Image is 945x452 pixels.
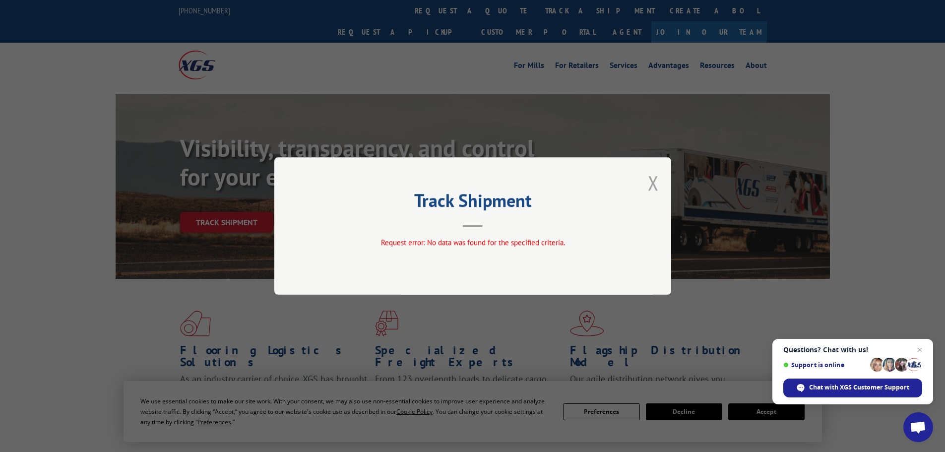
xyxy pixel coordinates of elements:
span: Support is online [783,361,867,369]
button: Close modal [648,170,659,196]
h2: Track Shipment [324,194,622,212]
span: Questions? Chat with us! [783,346,922,354]
span: Request error: No data was found for the specified criteria. [380,238,565,247]
span: Close chat [914,344,926,356]
span: Chat with XGS Customer Support [809,383,909,392]
div: Chat with XGS Customer Support [783,379,922,397]
div: Open chat [903,412,933,442]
